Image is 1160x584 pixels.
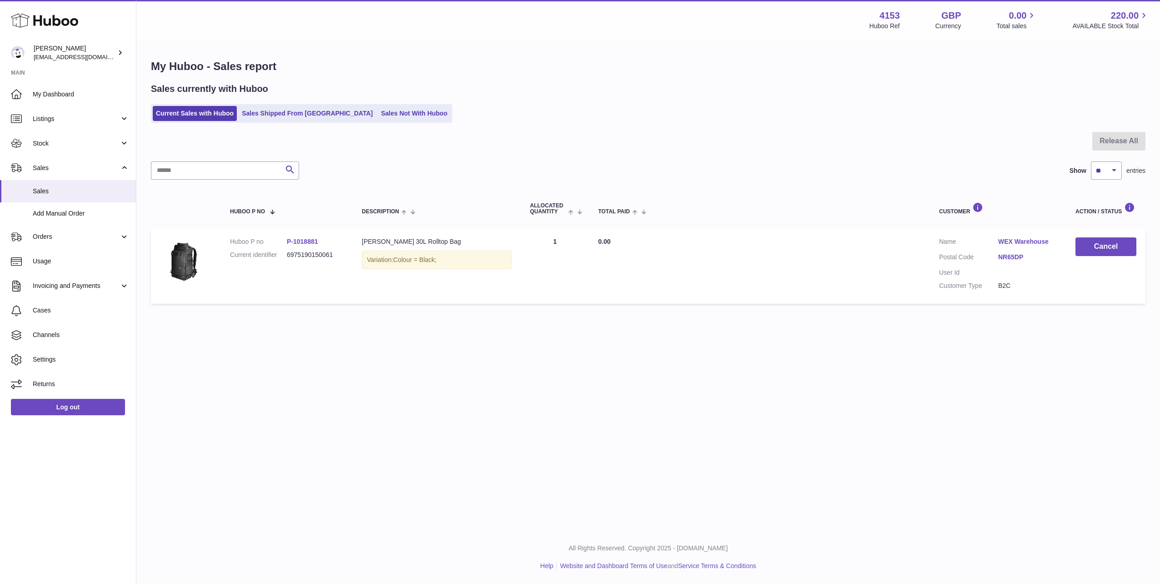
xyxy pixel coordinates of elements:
[598,209,630,215] span: Total paid
[362,251,512,269] div: Variation:
[1075,202,1136,215] div: Action / Status
[530,203,566,215] span: ALLOCATED Quantity
[33,257,129,266] span: Usage
[144,544,1153,553] p: All Rights Reserved. Copyright 2025 - [DOMAIN_NAME]
[941,10,961,22] strong: GBP
[153,106,237,121] a: Current Sales with Huboo
[33,282,120,290] span: Invoicing and Payments
[287,251,344,259] dd: 6975190150061
[996,22,1037,30] span: Total sales
[939,253,998,264] dt: Postal Code
[11,399,125,415] a: Log out
[33,306,129,315] span: Cases
[34,53,134,60] span: [EMAIL_ADDRESS][DOMAIN_NAME]
[598,238,610,245] span: 0.00
[362,209,399,215] span: Description
[33,331,129,339] span: Channels
[1126,166,1145,175] span: entries
[1072,22,1149,30] span: AVAILABLE Stock Total
[160,237,205,283] img: 40-L.jpg
[34,44,115,61] div: [PERSON_NAME]
[1075,237,1136,256] button: Cancel
[998,282,1057,290] dd: B2C
[1072,10,1149,30] a: 220.00 AVAILABLE Stock Total
[230,237,287,246] dt: Huboo P no
[362,237,512,246] div: [PERSON_NAME] 30L Rolltop Bag
[678,562,756,569] a: Service Terms & Conditions
[151,59,1145,74] h1: My Huboo - Sales report
[33,90,129,99] span: My Dashboard
[998,237,1057,246] a: WEX Warehouse
[151,83,268,95] h2: Sales currently with Huboo
[378,106,450,121] a: Sales Not With Huboo
[33,115,120,123] span: Listings
[998,253,1057,262] a: NR65DP
[939,202,1057,215] div: Customer
[230,209,265,215] span: Huboo P no
[393,256,436,263] span: Colour = Black;
[33,209,129,218] span: Add Manual Order
[33,355,129,364] span: Settings
[870,22,900,30] div: Huboo Ref
[939,237,998,248] dt: Name
[1111,10,1139,22] span: 220.00
[33,232,120,241] span: Orders
[33,187,129,196] span: Sales
[33,380,129,388] span: Returns
[557,562,756,570] li: and
[287,238,318,245] a: P-1018881
[521,228,589,304] td: 1
[880,10,900,22] strong: 4153
[33,164,120,172] span: Sales
[935,22,961,30] div: Currency
[230,251,287,259] dt: Current identifier
[239,106,376,121] a: Sales Shipped From [GEOGRAPHIC_DATA]
[996,10,1037,30] a: 0.00 Total sales
[939,282,998,290] dt: Customer Type
[540,562,554,569] a: Help
[939,268,998,277] dt: User Id
[11,46,25,60] img: sales@kasefilters.com
[1009,10,1027,22] span: 0.00
[560,562,667,569] a: Website and Dashboard Terms of Use
[1070,166,1086,175] label: Show
[33,139,120,148] span: Stock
